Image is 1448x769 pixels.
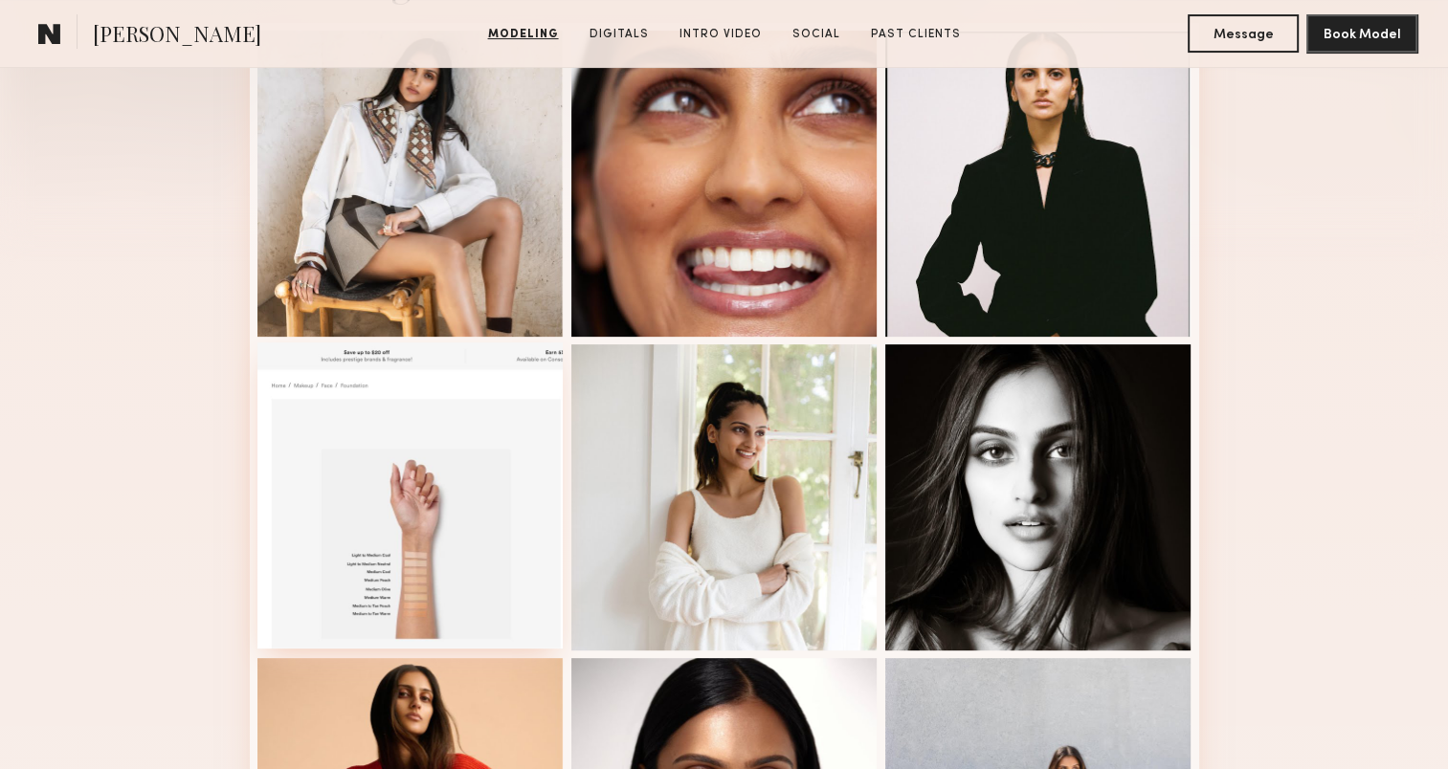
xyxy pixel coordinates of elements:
button: Book Model [1306,14,1417,53]
button: Message [1188,14,1299,53]
a: Past Clients [863,26,969,43]
a: Book Model [1306,25,1417,41]
a: Digitals [582,26,657,43]
span: [PERSON_NAME] [93,19,261,53]
a: Intro Video [672,26,769,43]
a: Social [785,26,848,43]
a: Modeling [480,26,567,43]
